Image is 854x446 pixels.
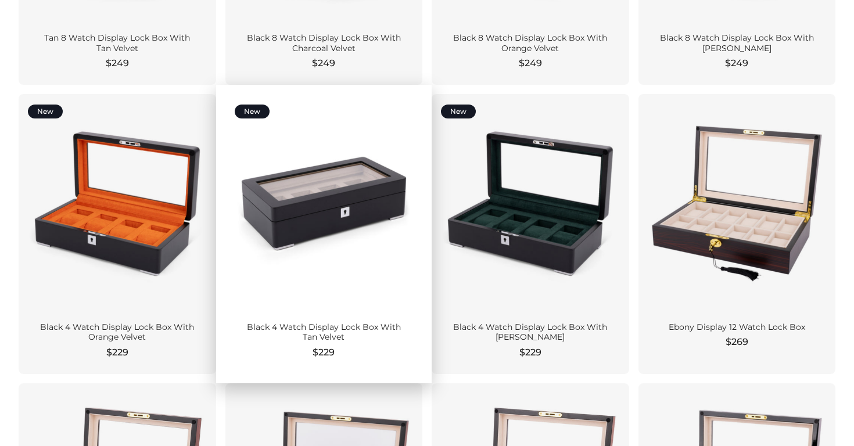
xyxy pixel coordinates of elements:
[519,346,541,359] span: $229
[28,105,63,118] div: New
[106,346,128,359] span: $229
[446,322,615,343] div: Black 4 Watch Display Lock Box With [PERSON_NAME]
[638,94,836,373] a: Ebony Display 12 Watch Lock Box $269
[446,33,615,53] div: Black 8 Watch Display Lock Box With Orange Velvet
[106,56,129,70] span: $249
[725,56,748,70] span: $249
[441,105,476,118] div: New
[312,56,335,70] span: $249
[519,56,542,70] span: $249
[239,33,409,53] div: Black 8 Watch Display Lock Box With Charcoal Velvet
[239,322,409,343] div: Black 4 Watch Display Lock Box With Tan Velvet
[652,33,822,53] div: Black 8 Watch Display Lock Box With [PERSON_NAME]
[432,94,629,373] a: New Black 4 Watch Display Lock Box With [PERSON_NAME] $229
[33,33,202,53] div: Tan 8 Watch Display Lock Box With Tan Velvet
[235,105,270,118] div: New
[33,322,202,343] div: Black 4 Watch Display Lock Box With Orange Velvet
[225,94,423,373] a: New Black 4 Watch Display Lock Box With Tan Velvet $229
[19,94,216,373] a: New Black 4 Watch Display Lock Box With Orange Velvet $229
[652,322,822,333] div: Ebony Display 12 Watch Lock Box
[313,346,335,359] span: $229
[726,335,748,349] span: $269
